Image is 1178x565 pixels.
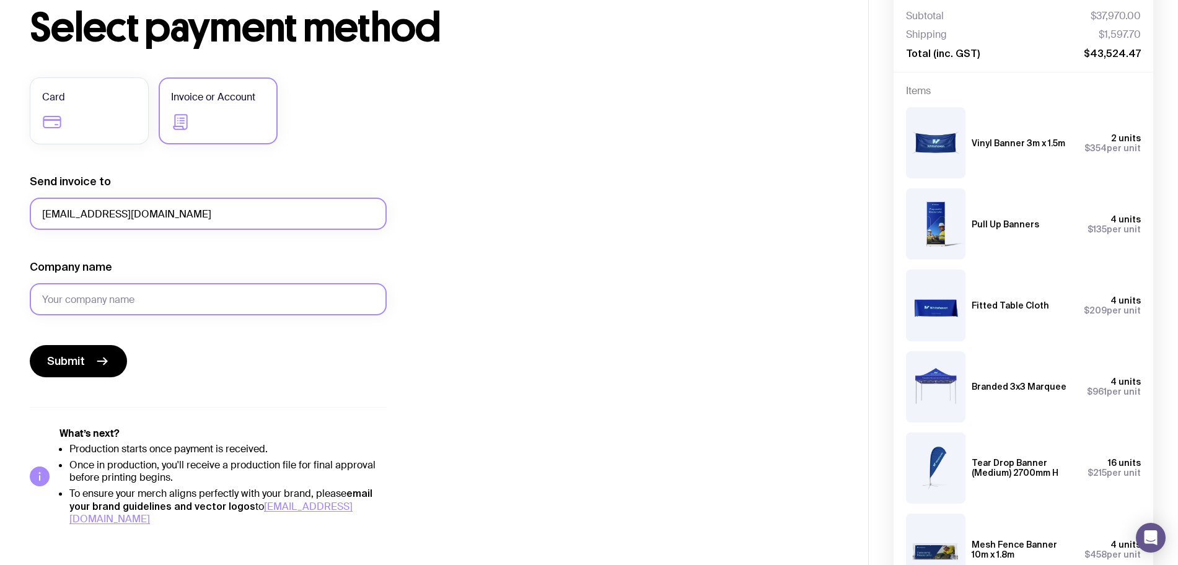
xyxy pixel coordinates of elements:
[1084,550,1107,559] span: $458
[69,443,387,455] li: Production starts once payment is received.
[972,540,1075,559] h3: Mesh Fence Banner 10m x 1.8m
[1091,10,1141,22] span: $37,970.00
[972,300,1049,310] h3: Fitted Table Cloth
[1084,550,1141,559] span: per unit
[906,28,947,41] span: Shipping
[1108,458,1141,468] span: 16 units
[1136,523,1166,553] div: Open Intercom Messenger
[1110,214,1141,224] span: 4 units
[1087,387,1107,396] span: $961
[906,85,1141,97] h4: Items
[906,47,980,59] span: Total (inc. GST)
[1084,143,1107,153] span: $354
[30,345,127,377] button: Submit
[1088,468,1141,478] span: per unit
[972,219,1039,229] h3: Pull Up Banners
[1087,387,1141,396] span: per unit
[1084,305,1107,315] span: $209
[30,174,111,189] label: Send invoice to
[1111,133,1141,143] span: 2 units
[1099,28,1141,41] span: $1,597.70
[69,500,353,525] a: [EMAIL_ADDRESS][DOMAIN_NAME]
[59,427,387,440] h5: What’s next?
[1084,47,1141,59] span: $43,524.47
[1088,224,1107,234] span: $135
[1084,143,1141,153] span: per unit
[1110,377,1141,387] span: 4 units
[1088,468,1107,478] span: $215
[1110,540,1141,550] span: 4 units
[906,10,944,22] span: Subtotal
[972,382,1066,392] h3: Branded 3x3 Marquee
[171,90,255,105] span: Invoice or Account
[30,8,838,48] h1: Select payment method
[69,459,387,484] li: Once in production, you'll receive a production file for final approval before printing begins.
[30,260,112,274] label: Company name
[1084,305,1141,315] span: per unit
[1110,296,1141,305] span: 4 units
[972,138,1065,148] h3: Vinyl Banner 3m x 1.5m
[30,283,387,315] input: Your company name
[30,198,387,230] input: accounts@company.com
[47,354,85,369] span: Submit
[42,90,65,105] span: Card
[69,487,387,525] li: To ensure your merch aligns perfectly with your brand, please to
[972,458,1078,478] h3: Tear Drop Banner (Medium) 2700mm H
[1088,224,1141,234] span: per unit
